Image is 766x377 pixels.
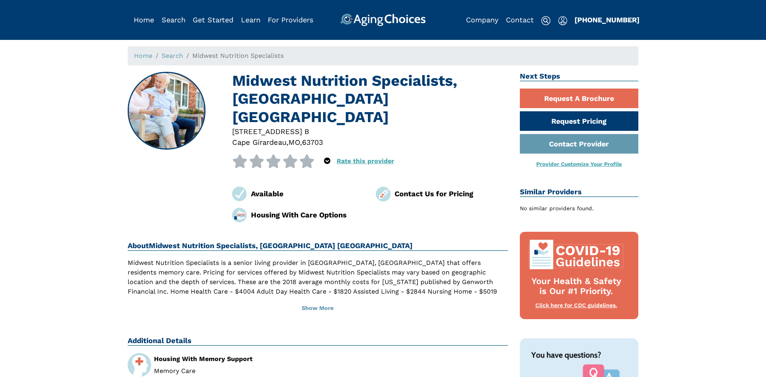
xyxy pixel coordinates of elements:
[128,46,638,65] nav: breadcrumb
[324,154,330,168] div: Popover trigger
[520,188,639,197] h2: Similar Providers
[520,204,639,213] div: No similar providers found.
[128,336,508,346] h2: Additional Details
[520,72,639,81] h2: Next Steps
[154,356,312,362] div: Housing With Memory Support
[268,16,313,24] a: For Providers
[574,16,640,24] a: [PHONE_NUMBER]
[302,137,323,148] div: 63703
[395,188,508,199] div: Contact Us for Pricing
[337,157,394,165] a: Rate this provider
[528,276,625,296] div: Your Health & Safety is Our #1 Priority.
[288,138,300,146] span: MO
[162,52,183,59] a: Search
[134,52,152,59] a: Home
[232,138,286,146] span: Cape Girardeau
[162,14,186,26] div: Popover trigger
[154,368,312,374] li: Memory Care
[520,89,639,108] a: Request A Brochure
[520,134,639,154] a: Contact Provider
[520,111,639,131] a: Request Pricing
[128,300,508,317] button: Show More
[286,138,288,146] span: ,
[232,72,508,126] h1: Midwest Nutrition Specialists, [GEOGRAPHIC_DATA] [GEOGRAPHIC_DATA]
[528,240,625,269] img: covid-top-default.svg
[128,241,508,251] h2: About Midwest Nutrition Specialists, [GEOGRAPHIC_DATA] [GEOGRAPHIC_DATA]
[340,14,426,26] img: AgingChoices
[193,16,233,24] a: Get Started
[466,16,498,24] a: Company
[134,16,154,24] a: Home
[506,16,534,24] a: Contact
[162,16,186,24] a: Search
[536,161,622,167] a: Provider Customize Your Profile
[251,188,364,199] div: Available
[541,16,551,26] img: search-icon.svg
[300,138,302,146] span: ,
[251,209,364,220] div: Housing With Care Options
[241,16,261,24] a: Learn
[558,14,567,26] div: Popover trigger
[128,73,205,149] img: Midwest Nutrition Specialists, Cape Girardeau MO
[558,16,567,26] img: user-icon.svg
[128,258,508,306] p: Midwest Nutrition Specialists is a senior living provider in [GEOGRAPHIC_DATA], [GEOGRAPHIC_DATA]...
[192,52,284,59] span: Midwest Nutrition Specialists
[528,302,625,310] div: Click here for CDC guidelines.
[232,126,508,137] div: [STREET_ADDRESS] B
